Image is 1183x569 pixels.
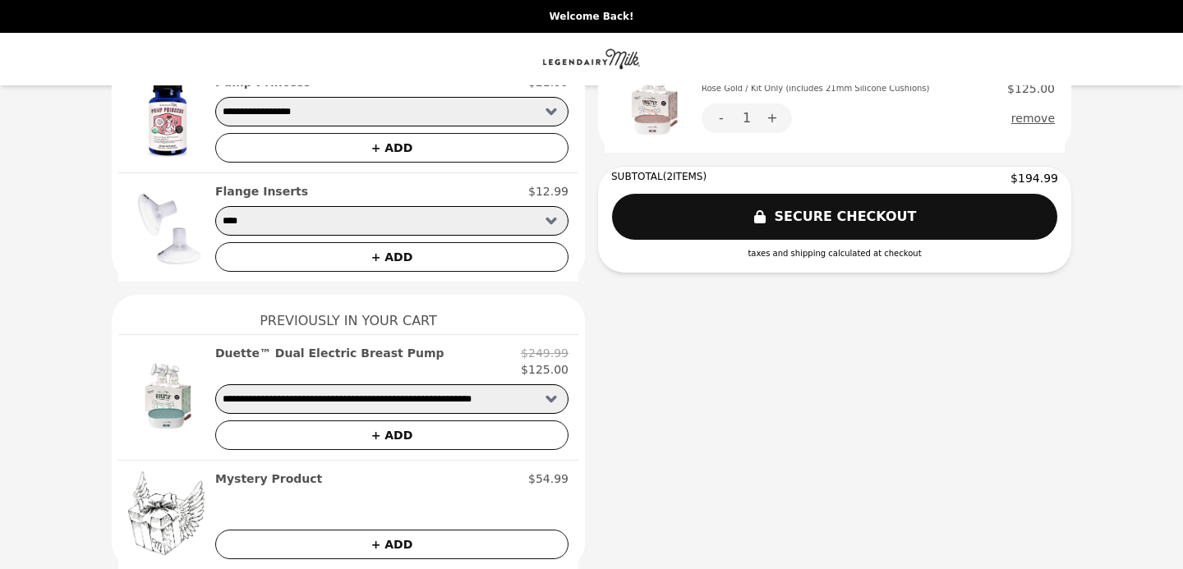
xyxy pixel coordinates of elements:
[528,183,568,200] p: $12.99
[753,103,792,133] button: +
[215,242,568,272] button: + ADD
[528,470,568,487] p: $54.99
[128,470,207,559] img: Mystery Product
[615,64,693,143] img: Duette™ Dual Electric Breast Pump
[521,345,568,361] p: $249.99
[215,420,568,450] button: + ADD
[1010,170,1058,186] span: $194.99
[215,97,568,126] select: Select a product variant
[128,74,207,163] img: Pump Princess
[663,171,707,182] span: ( 2 ITEMS)
[215,384,568,414] select: Select a product variant
[1007,80,1055,97] p: $125.00
[215,183,308,200] h2: Flange Inserts
[118,295,578,334] h1: Previously In Your Cart
[128,183,207,272] img: Flange Inserts
[128,345,207,450] img: Duette™ Dual Electric Breast Pump
[741,103,753,133] div: 1
[702,103,741,133] button: -
[215,470,322,487] h2: Mystery Product
[1011,103,1055,133] button: remove
[215,345,444,361] h2: Duette™ Dual Electric Breast Pump
[10,10,1173,23] p: Welcome Back!
[215,133,568,163] button: + ADD
[215,206,568,236] select: Select a product variant
[702,80,931,97] div: Rose Gold / Kit Only (includes 21mm Silicone Cushions)
[521,361,568,378] p: $125.00
[215,530,568,559] button: + ADD
[611,193,1058,241] button: SECURE CHECKOUT
[542,43,641,76] img: Brand Logo
[611,171,663,182] span: SUBTOTAL
[611,247,1058,259] div: taxes and shipping calculated at checkout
